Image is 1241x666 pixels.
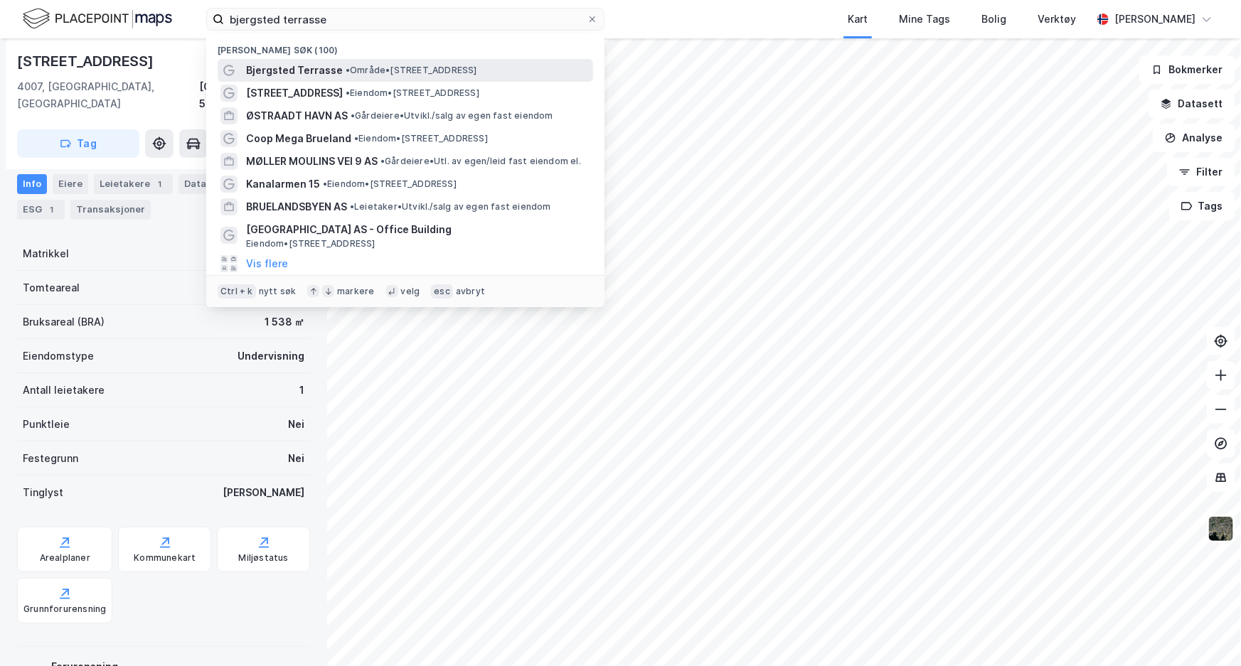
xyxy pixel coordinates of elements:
div: Antall leietakere [23,382,105,399]
span: • [346,65,350,75]
span: Område • [STREET_ADDRESS] [346,65,477,76]
div: Eiere [53,174,88,194]
span: Bjergsted Terrasse [246,62,343,79]
span: MØLLER MOULINS VEI 9 AS [246,153,378,170]
span: [GEOGRAPHIC_DATA] AS - Office Building [246,221,587,238]
div: Matrikkel [23,245,69,262]
img: 9k= [1208,515,1235,542]
div: Ctrl + k [218,284,256,299]
span: ØSTRAADT HAVN AS [246,107,348,124]
span: • [346,87,350,98]
button: Bokmerker [1139,55,1235,84]
div: Verktøy [1038,11,1076,28]
div: [PERSON_NAME] [223,484,304,501]
div: 1 538 ㎡ [265,313,304,331]
span: • [350,201,354,212]
div: Mine Tags [899,11,950,28]
div: 4007, [GEOGRAPHIC_DATA], [GEOGRAPHIC_DATA] [17,78,199,112]
div: Undervisning [238,348,304,365]
div: Festegrunn [23,450,78,467]
button: Vis flere [246,255,288,272]
span: • [351,110,355,121]
div: nytt søk [259,286,297,297]
div: Tomteareal [23,279,80,296]
span: Eiendom • [STREET_ADDRESS] [346,87,479,99]
span: Eiendom • [STREET_ADDRESS] [323,178,457,190]
span: Leietaker • Utvikl./salg av egen fast eiendom [350,201,551,213]
div: 1 [153,177,167,191]
button: Filter [1167,158,1235,186]
span: • [380,156,385,166]
span: Eiendom • [STREET_ADDRESS] [354,133,488,144]
img: logo.f888ab2527a4732fd821a326f86c7f29.svg [23,6,172,31]
div: Kommunekart [134,552,196,564]
button: Tag [17,129,139,158]
span: • [323,178,327,189]
span: Kanalarmen 15 [246,176,320,193]
span: [STREET_ADDRESS] [246,85,343,102]
button: Tags [1169,192,1235,220]
div: avbryt [456,286,485,297]
div: Bolig [981,11,1006,28]
div: [GEOGRAPHIC_DATA], 59/266 [199,78,310,112]
div: Datasett [179,174,232,194]
div: Grunnforurensning [23,603,106,615]
div: markere [337,286,374,297]
div: esc [431,284,453,299]
div: Arealplaner [40,552,90,564]
div: velg [401,286,420,297]
div: 1 [45,203,59,217]
span: BRUELANDSBYEN AS [246,198,347,215]
div: Bruksareal (BRA) [23,313,105,331]
div: Kart [848,11,868,28]
div: Info [17,174,47,194]
span: Eiendom • [STREET_ADDRESS] [246,238,376,249]
div: ESG [17,200,65,220]
div: Nei [288,416,304,433]
div: Leietakere [94,174,173,194]
div: 1 [299,382,304,399]
button: Datasett [1149,90,1235,118]
div: Transaksjoner [70,200,151,220]
span: Gårdeiere • Utl. av egen/leid fast eiendom el. [380,156,581,167]
span: Gårdeiere • Utvikl./salg av egen fast eiendom [351,110,553,122]
div: Tinglyst [23,484,63,501]
button: Analyse [1153,124,1235,152]
div: [PERSON_NAME] søk (100) [206,33,604,59]
span: • [354,133,358,144]
div: Punktleie [23,416,70,433]
div: Nei [288,450,304,467]
div: [STREET_ADDRESS] [17,50,156,72]
input: Søk på adresse, matrikkel, gårdeiere, leietakere eller personer [224,9,587,30]
div: Miljøstatus [239,552,289,564]
div: Kontrollprogram for chat [1170,598,1241,666]
span: Coop Mega Brueland [246,130,351,147]
div: Eiendomstype [23,348,94,365]
iframe: Chat Widget [1170,598,1241,666]
div: [PERSON_NAME] [1114,11,1195,28]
